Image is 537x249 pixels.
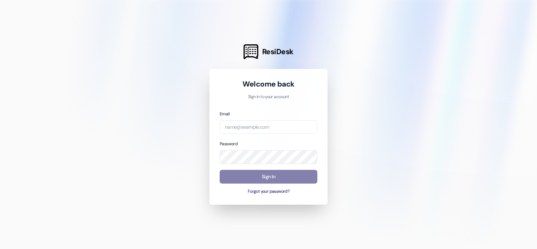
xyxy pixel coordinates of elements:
label: Password [220,141,238,147]
label: Email [220,111,229,117]
p: Sign in to your account [220,94,317,100]
button: Forgot your password? [220,189,317,195]
img: ResiDesk Logo [244,44,258,59]
span: ResiDesk [262,47,293,57]
h1: Welcome back [220,79,317,89]
button: Sign In [220,170,317,184]
input: name@example.com [220,120,317,134]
